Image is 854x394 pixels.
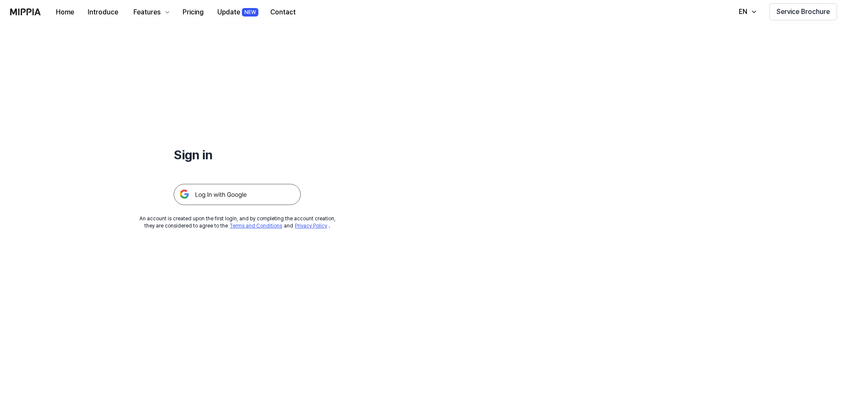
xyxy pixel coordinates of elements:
[174,146,301,164] h1: Sign in
[211,4,263,21] button: UpdateNEW
[49,4,81,21] button: Home
[10,8,41,15] img: logo
[295,223,327,229] a: Privacy Policy
[132,7,162,17] div: Features
[263,4,302,21] button: Contact
[211,0,263,24] a: UpdateNEW
[125,4,176,21] button: Features
[174,184,301,205] img: 구글 로그인 버튼
[139,215,335,230] div: An account is created upon the first login, and by completing the account creation, they are cons...
[737,7,749,17] div: EN
[230,223,282,229] a: Terms and Conditions
[242,8,258,17] div: NEW
[769,3,837,20] button: Service Brochure
[730,3,762,20] button: EN
[176,4,211,21] button: Pricing
[81,4,125,21] button: Introduce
